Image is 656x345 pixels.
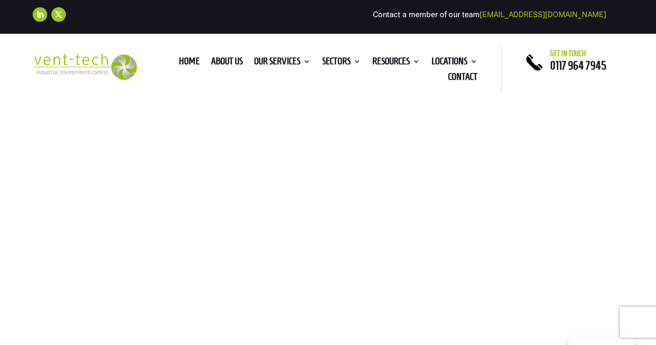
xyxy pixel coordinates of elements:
[33,53,136,80] img: 2023-09-27T08_35_16.549ZVENT-TECH---Clear-background
[211,58,243,69] a: About us
[480,10,606,19] a: [EMAIL_ADDRESS][DOMAIN_NAME]
[550,49,586,58] span: Get in touch
[550,59,606,72] a: 0117 964 7945
[322,58,361,69] a: Sectors
[33,7,47,22] a: Follow on LinkedIn
[448,73,478,85] a: Contact
[179,58,200,69] a: Home
[254,58,311,69] a: Our Services
[373,10,606,19] span: Contact a member of our team
[431,58,478,69] a: Locations
[51,7,66,22] a: Follow on X
[372,58,420,69] a: Resources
